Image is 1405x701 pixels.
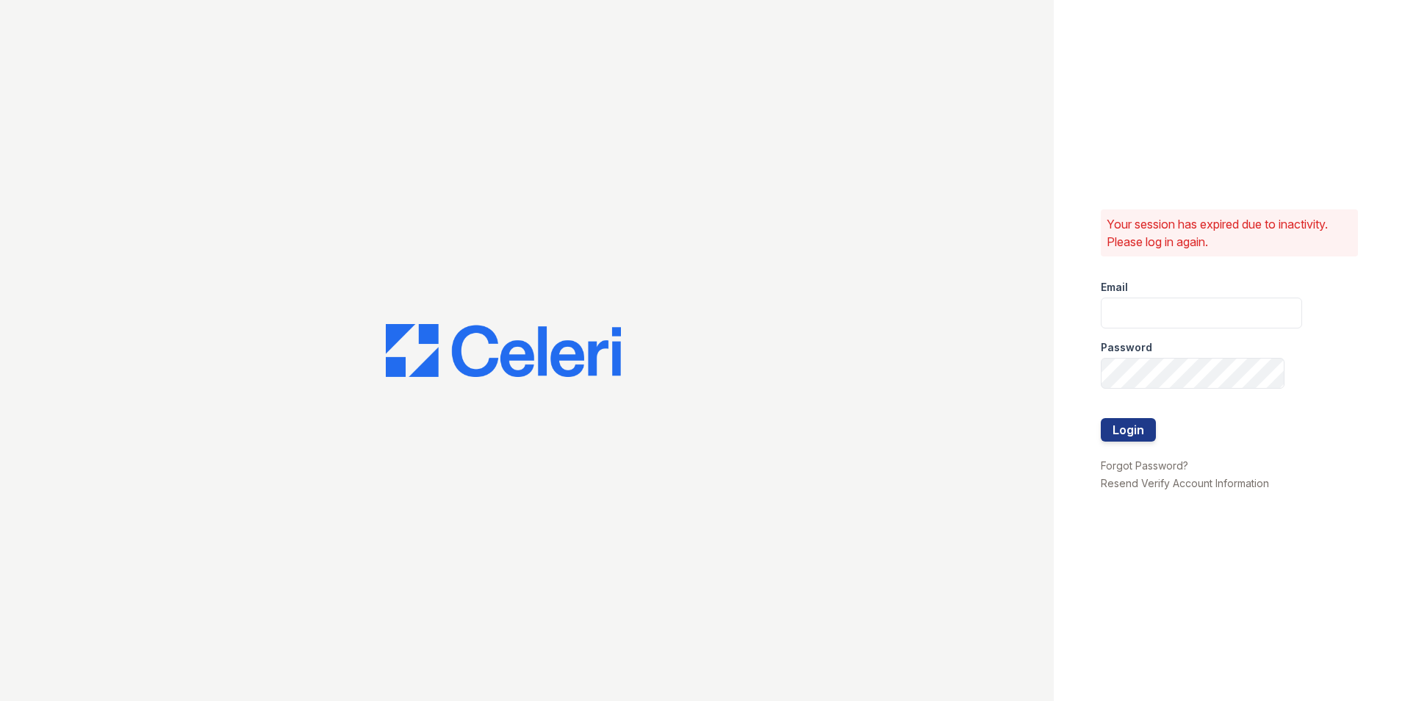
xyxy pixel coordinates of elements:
[1101,459,1188,472] a: Forgot Password?
[386,324,621,377] img: CE_Logo_Blue-a8612792a0a2168367f1c8372b55b34899dd931a85d93a1a3d3e32e68fde9ad4.png
[1101,418,1156,442] button: Login
[1101,477,1269,489] a: Resend Verify Account Information
[1101,280,1128,295] label: Email
[1107,215,1352,251] p: Your session has expired due to inactivity. Please log in again.
[1101,340,1152,355] label: Password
